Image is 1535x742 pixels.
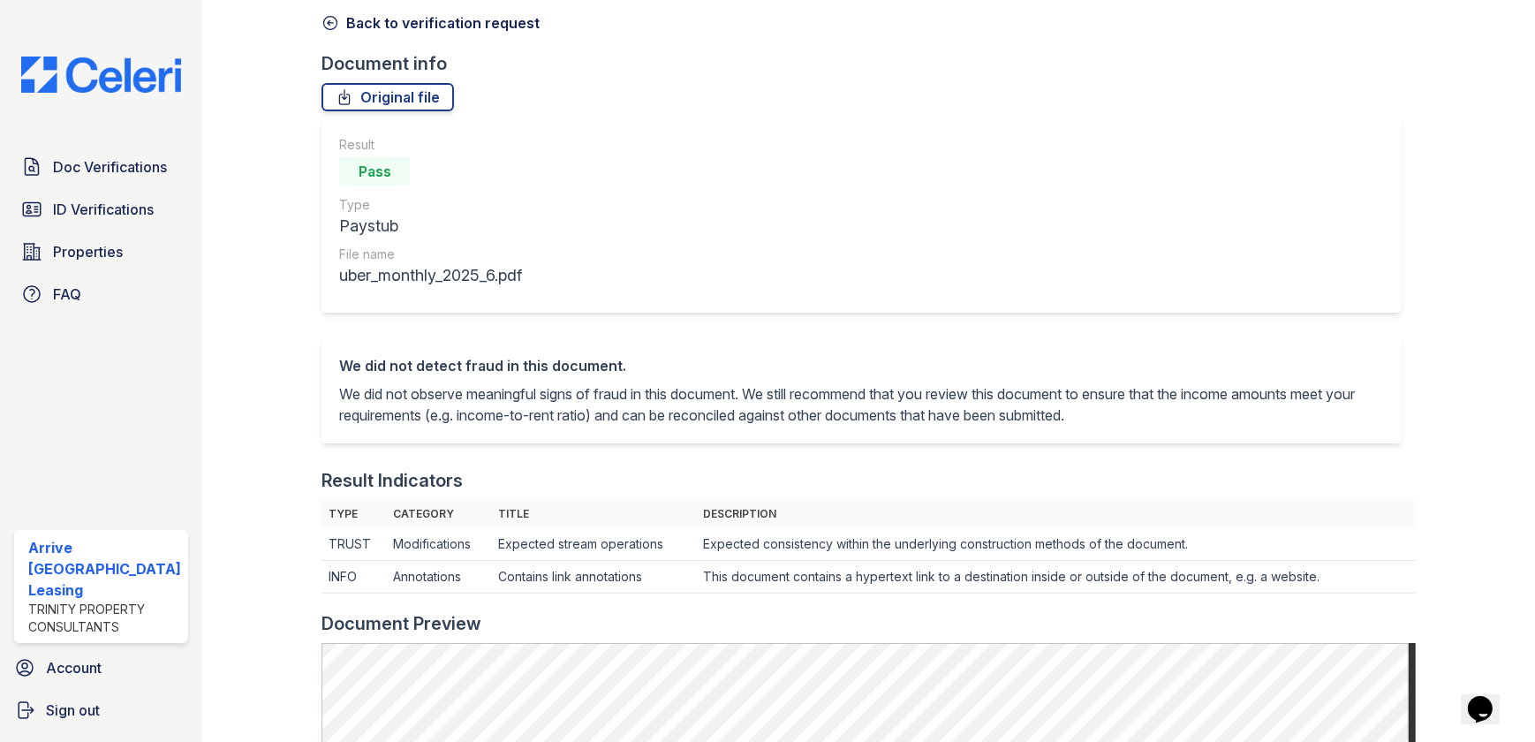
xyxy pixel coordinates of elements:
[53,241,123,262] span: Properties
[321,561,386,594] td: INFO
[321,12,540,34] a: Back to verification request
[53,156,167,178] span: Doc Verifications
[491,561,696,594] td: Contains link annotations
[339,383,1384,426] p: We did not observe meaningful signs of fraud in this document. We still recommend that you review...
[321,500,386,528] th: Type
[321,51,1416,76] div: Document info
[1461,671,1517,724] iframe: chat widget
[14,192,188,227] a: ID Verifications
[7,650,195,685] a: Account
[321,528,386,561] td: TRUST
[386,561,491,594] td: Annotations
[339,136,522,154] div: Result
[321,468,463,493] div: Result Indicators
[14,234,188,269] a: Properties
[491,500,696,528] th: Title
[321,83,454,111] a: Original file
[339,355,1384,376] div: We did not detect fraud in this document.
[321,611,481,636] div: Document Preview
[46,700,100,721] span: Sign out
[696,528,1416,561] td: Expected consistency within the underlying construction methods of the document.
[696,500,1416,528] th: Description
[386,528,491,561] td: Modifications
[696,561,1416,594] td: This document contains a hypertext link to a destination inside or outside of the document, e.g. ...
[7,57,195,93] img: CE_Logo_Blue-a8612792a0a2168367f1c8372b55b34899dd931a85d93a1a3d3e32e68fde9ad4.png
[339,196,522,214] div: Type
[28,601,181,636] div: Trinity Property Consultants
[339,157,410,185] div: Pass
[339,263,522,288] div: uber_monthly_2025_6.pdf
[53,199,154,220] span: ID Verifications
[14,149,188,185] a: Doc Verifications
[53,284,81,305] span: FAQ
[14,276,188,312] a: FAQ
[339,246,522,263] div: File name
[491,528,696,561] td: Expected stream operations
[46,657,102,678] span: Account
[386,500,491,528] th: Category
[339,214,522,238] div: Paystub
[7,693,195,728] a: Sign out
[28,537,181,601] div: Arrive [GEOGRAPHIC_DATA] Leasing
